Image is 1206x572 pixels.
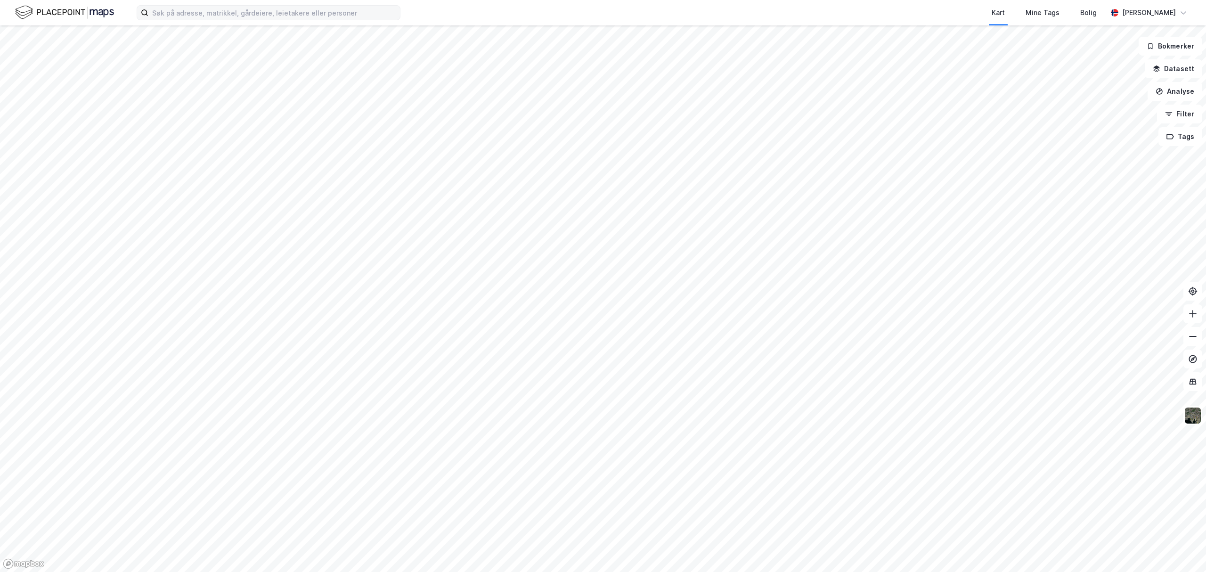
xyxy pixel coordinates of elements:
[992,7,1005,18] div: Kart
[15,4,114,21] img: logo.f888ab2527a4732fd821a326f86c7f29.svg
[1159,527,1206,572] div: Kontrollprogram for chat
[148,6,400,20] input: Søk på adresse, matrikkel, gårdeiere, leietakere eller personer
[1122,7,1176,18] div: [PERSON_NAME]
[1159,527,1206,572] iframe: Chat Widget
[1026,7,1059,18] div: Mine Tags
[1080,7,1097,18] div: Bolig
